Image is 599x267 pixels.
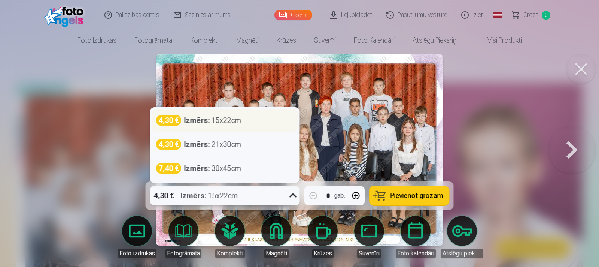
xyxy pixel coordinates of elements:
[523,10,539,19] span: Grozs
[184,115,210,126] strong: Izmērs :
[181,186,238,205] div: 15x22cm
[390,192,443,199] span: Pievienot grozam
[274,10,312,20] a: Galerija
[264,249,289,258] div: Magnēti
[156,139,181,150] div: 4,30 €
[348,216,390,258] a: Suvenīri
[118,249,156,258] div: Foto izdrukas
[441,249,483,258] div: Atslēgu piekariņi
[312,249,334,258] div: Krūzes
[209,216,251,258] a: Komplekti
[255,216,297,258] a: Magnēti
[156,115,181,126] div: 4,30 €
[125,30,181,51] a: Fotogrāmata
[466,30,531,51] a: Visi produkti
[165,249,201,258] div: Fotogrāmata
[184,139,241,150] div: 21x30cm
[395,216,437,258] a: Foto kalendāri
[215,249,245,258] div: Komplekti
[184,163,241,174] div: 30x45cm
[357,249,381,258] div: Suvenīri
[181,30,227,51] a: Komplekti
[69,30,125,51] a: Foto izdrukas
[302,216,344,258] a: Krūzes
[116,216,158,258] a: Foto izdrukas
[370,186,449,205] button: Pievienot grozam
[334,191,346,200] div: gab.
[184,115,241,126] div: 15x22cm
[441,216,483,258] a: Atslēgu piekariņi
[181,190,207,201] strong: Izmērs :
[268,30,305,51] a: Krūzes
[162,216,204,258] a: Fotogrāmata
[396,249,436,258] div: Foto kalendāri
[404,30,466,51] a: Atslēgu piekariņi
[150,186,178,205] div: 4,30 €
[184,139,210,150] strong: Izmērs :
[44,3,87,27] img: /fa1
[542,11,550,19] span: 0
[184,163,210,174] strong: Izmērs :
[345,30,404,51] a: Foto kalendāri
[227,30,268,51] a: Magnēti
[156,163,181,174] div: 7,40 €
[305,30,345,51] a: Suvenīri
